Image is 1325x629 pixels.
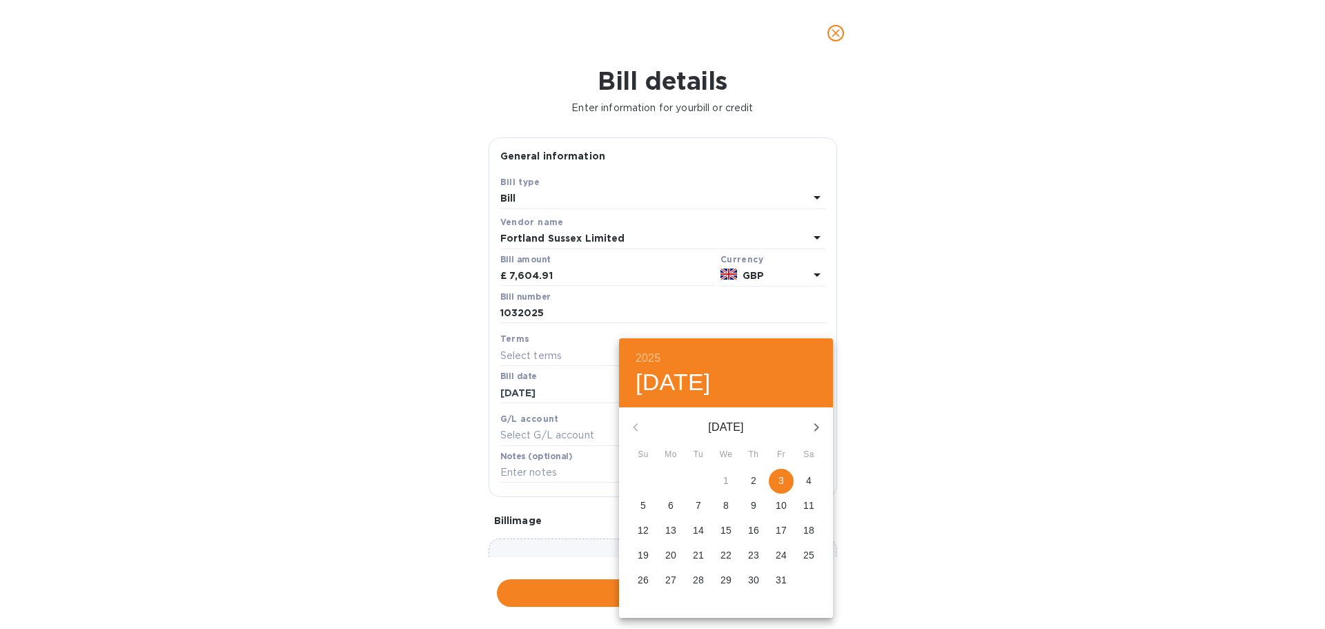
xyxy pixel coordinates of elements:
p: 31 [776,573,787,587]
button: 9 [741,494,766,519]
button: 31 [769,568,794,593]
button: 24 [769,543,794,568]
button: 10 [769,494,794,519]
button: 25 [796,543,821,568]
p: 3 [778,474,784,487]
p: 23 [748,548,759,562]
p: 24 [776,548,787,562]
button: 21 [686,543,711,568]
button: 14 [686,519,711,543]
button: 6 [658,494,683,519]
button: 17 [769,519,794,543]
p: 19 [638,548,649,562]
button: 18 [796,519,821,543]
p: 20 [665,548,676,562]
p: 15 [720,523,732,537]
button: 3 [769,469,794,494]
button: 23 [741,543,766,568]
button: 11 [796,494,821,519]
span: Su [631,448,656,462]
button: 16 [741,519,766,543]
button: 8 [714,494,738,519]
p: 29 [720,573,732,587]
p: 8 [723,499,729,512]
button: 19 [631,543,656,568]
button: 30 [741,568,766,593]
span: Sa [796,448,821,462]
button: 12 [631,519,656,543]
span: Th [741,448,766,462]
p: 12 [638,523,649,537]
p: 30 [748,573,759,587]
button: 27 [658,568,683,593]
button: 29 [714,568,738,593]
button: 2025 [636,349,660,368]
p: 4 [806,474,812,487]
p: 27 [665,573,676,587]
button: 15 [714,519,738,543]
span: Mo [658,448,683,462]
p: 21 [693,548,704,562]
p: [DATE] [652,419,800,436]
button: 20 [658,543,683,568]
button: 22 [714,543,738,568]
p: 7 [696,499,701,512]
button: [DATE] [636,368,711,397]
p: 17 [776,523,787,537]
p: 14 [693,523,704,537]
span: We [714,448,738,462]
p: 10 [776,499,787,512]
button: 28 [686,568,711,593]
button: 5 [631,494,656,519]
p: 11 [803,499,814,512]
p: 22 [720,548,732,562]
button: 2 [741,469,766,494]
p: 16 [748,523,759,537]
button: 7 [686,494,711,519]
p: 18 [803,523,814,537]
p: 25 [803,548,814,562]
p: 2 [751,474,756,487]
button: 4 [796,469,821,494]
p: 6 [668,499,674,512]
span: Tu [686,448,711,462]
p: 5 [640,499,646,512]
p: 9 [751,499,756,512]
span: Fr [769,448,794,462]
button: 26 [631,568,656,593]
button: 13 [658,519,683,543]
p: 13 [665,523,676,537]
p: 26 [638,573,649,587]
p: 28 [693,573,704,587]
